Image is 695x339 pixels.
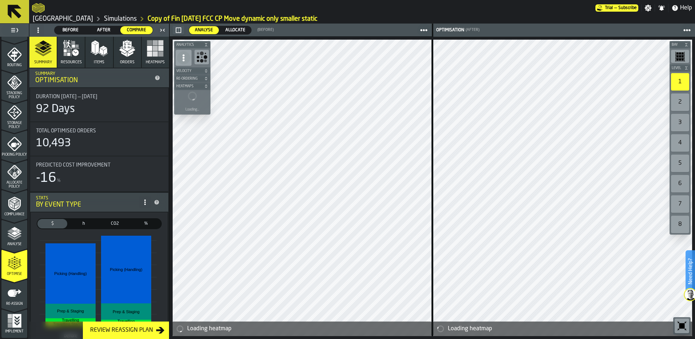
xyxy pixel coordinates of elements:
span: % [57,178,61,183]
span: Total Optimised Orders [36,128,96,134]
div: thumb [220,26,251,34]
div: Loading heatmap [448,324,689,333]
span: Analyse [1,242,27,246]
label: button-toggle-Settings [642,4,655,12]
div: button-toolbar-undefined [670,48,691,64]
span: Analyse [192,27,216,33]
div: button-toolbar-undefined [670,112,691,133]
span: Items [94,60,104,65]
button: button- [174,41,210,48]
svg: Reset zoom and position [676,320,688,332]
div: 8 [671,216,689,233]
span: Routing [1,63,27,67]
div: By event type [36,201,139,209]
span: Implement [1,330,27,334]
span: Storage Policy [1,121,27,129]
li: menu Picking Policy [1,130,27,159]
li: menu Stacking Policy [1,71,27,100]
label: button-toggle-Notifications [655,4,668,12]
span: (After) [466,28,479,32]
span: Heatmaps [146,60,165,65]
span: Resources [61,60,82,65]
label: button-toggle-Close me [157,26,168,35]
a: link-to-/wh/i/b8e8645a-5c77-43f4-8135-27e3a4d97801/simulations/ae802264-44be-4447-9a76-ed58755d271a [148,15,317,23]
div: thumb [37,219,67,228]
a: link-to-/wh/i/b8e8645a-5c77-43f4-8135-27e3a4d97801 [104,15,137,23]
li: menu Routing [1,41,27,70]
div: Loading heatmap [187,324,429,333]
div: button-toolbar-undefined [670,174,691,194]
div: 5 [671,155,689,172]
span: Duration [DATE] — [DATE] [36,94,97,100]
label: button-switch-multi-Share [130,218,162,229]
button: button- [670,41,691,48]
span: Heatmaps [175,84,202,88]
div: 4 [671,134,689,152]
div: 92 Days [36,103,75,116]
a: logo-header [32,1,45,15]
div: stat-Total Optimised Orders [30,122,168,156]
span: Trial [605,5,613,11]
li: menu Compliance [1,190,27,219]
span: Compliance [1,212,27,216]
div: Summary [35,71,152,76]
span: Predicted Cost Improvement [36,162,111,168]
span: Optimise [1,272,27,276]
span: Before [57,27,84,33]
span: Level [670,66,683,70]
button: button-Review Reassign Plan [83,322,169,339]
label: button-toggle-Toggle Full Menu [1,25,27,35]
svg: Show Congestion [196,51,208,63]
div: 6 [671,175,689,192]
div: 1 [671,73,689,91]
div: Title [36,162,162,168]
label: button-switch-multi-Before [54,26,87,35]
label: button-switch-multi-Compare [120,26,153,35]
span: Velocity [175,69,202,73]
label: button-switch-multi-Cost [37,218,68,229]
nav: Breadcrumb [32,15,692,23]
a: link-to-/wh/i/b8e8645a-5c77-43f4-8135-27e3a4d97801/pricing/ [595,4,638,12]
div: stat-Duration 7/1/2025 — 10/1/2025 [30,88,168,121]
div: stat-Predicted Cost Improvement [30,156,168,191]
div: Title [36,94,162,100]
span: (Before) [257,28,274,32]
div: thumb [69,219,99,228]
span: Allocate [222,27,248,33]
div: button-toolbar-undefined [670,133,691,153]
li: menu Storage Policy [1,100,27,129]
div: alert-Loading heatmap [433,322,692,336]
div: Menu Subscription [595,4,638,12]
label: button-switch-multi-Analyse [189,26,219,35]
div: button-toolbar-undefined [193,48,210,67]
span: Compare [123,27,150,33]
div: thumb [55,26,87,34]
span: Allocate Policy [1,181,27,189]
button: button- [670,64,691,72]
div: -16 [36,171,56,186]
div: Loading... [185,108,199,112]
div: alert-Loading heatmap [173,322,431,336]
span: Stacking Policy [1,91,27,99]
div: thumb [88,26,120,34]
div: button-toolbar-undefined [670,194,691,214]
button: button- [173,26,184,35]
div: Title [36,128,162,134]
div: Review Reassign Plan [87,326,156,335]
div: button-toolbar-undefined [670,72,691,92]
span: Summary [34,60,52,65]
a: link-to-/wh/i/b8e8645a-5c77-43f4-8135-27e3a4d97801 [33,15,93,23]
li: menu Agents [1,11,27,40]
span: Help [680,4,692,12]
div: Optimisation [35,76,152,84]
div: button-toolbar-undefined [673,317,691,335]
div: button-toolbar-undefined [670,153,691,174]
div: 7 [671,195,689,213]
span: h [70,220,97,227]
li: menu Optimise [1,250,27,279]
span: Orders [120,60,134,65]
a: logo-header [174,320,215,335]
div: thumb [100,219,130,228]
span: Bay [670,43,683,47]
div: 2 [671,93,689,111]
